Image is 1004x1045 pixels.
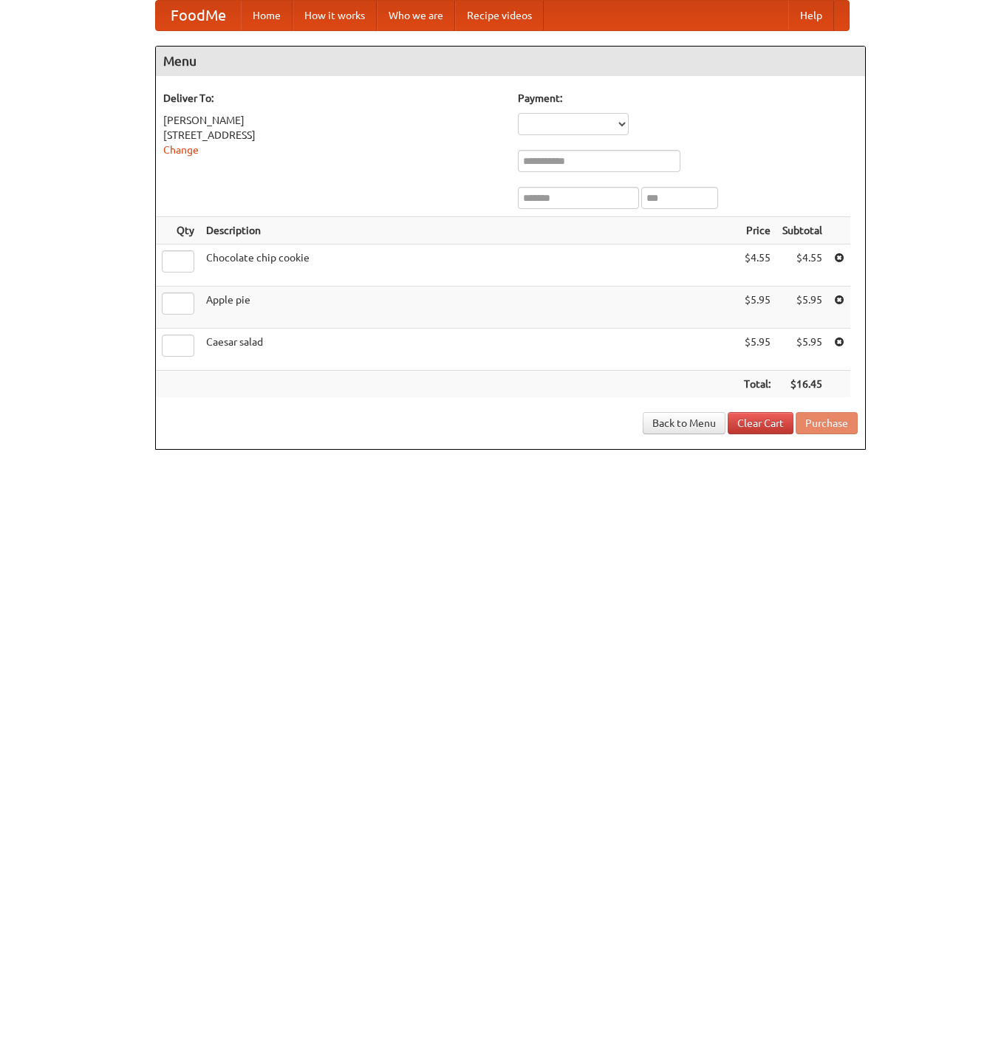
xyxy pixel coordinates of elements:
[776,329,828,371] td: $5.95
[163,113,503,128] div: [PERSON_NAME]
[156,47,865,76] h4: Menu
[796,412,858,434] button: Purchase
[293,1,377,30] a: How it works
[163,91,503,106] h5: Deliver To:
[377,1,455,30] a: Who we are
[776,217,828,244] th: Subtotal
[200,287,738,329] td: Apple pie
[776,287,828,329] td: $5.95
[776,371,828,398] th: $16.45
[738,217,776,244] th: Price
[200,329,738,371] td: Caesar salad
[518,91,858,106] h5: Payment:
[163,144,199,156] a: Change
[788,1,834,30] a: Help
[156,1,241,30] a: FoodMe
[738,287,776,329] td: $5.95
[738,329,776,371] td: $5.95
[163,128,503,143] div: [STREET_ADDRESS]
[156,217,200,244] th: Qty
[776,244,828,287] td: $4.55
[738,371,776,398] th: Total:
[455,1,544,30] a: Recipe videos
[200,244,738,287] td: Chocolate chip cookie
[738,244,776,287] td: $4.55
[241,1,293,30] a: Home
[728,412,793,434] a: Clear Cart
[200,217,738,244] th: Description
[643,412,725,434] a: Back to Menu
